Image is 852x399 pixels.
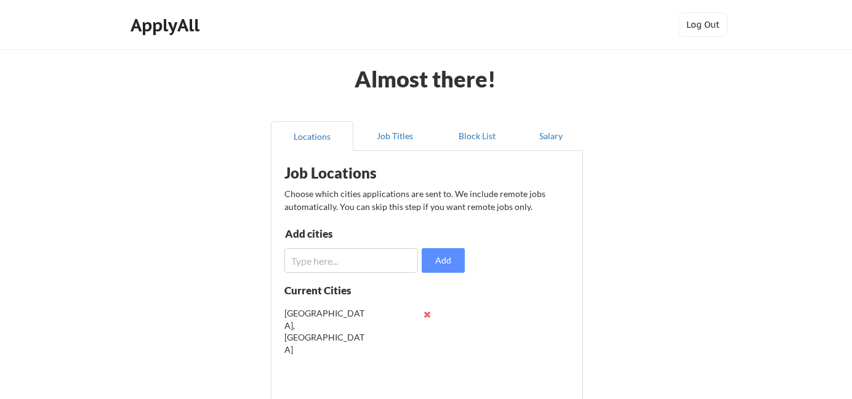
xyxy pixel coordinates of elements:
div: Choose which cities applications are sent to. We include remote jobs automatically. You can skip ... [284,187,568,213]
button: Block List [436,121,518,151]
div: Current Cities [284,285,378,296]
button: Locations [271,121,353,151]
div: Job Locations [284,166,440,180]
div: Add cities [285,228,412,239]
input: Type here... [284,248,418,273]
div: [GEOGRAPHIC_DATA], [GEOGRAPHIC_DATA] [284,307,365,355]
div: Almost there! [340,68,512,90]
div: ApplyAll [131,15,203,36]
button: Job Titles [353,121,436,151]
button: Log Out [678,12,728,37]
button: Add [422,248,465,273]
button: Salary [518,121,583,151]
